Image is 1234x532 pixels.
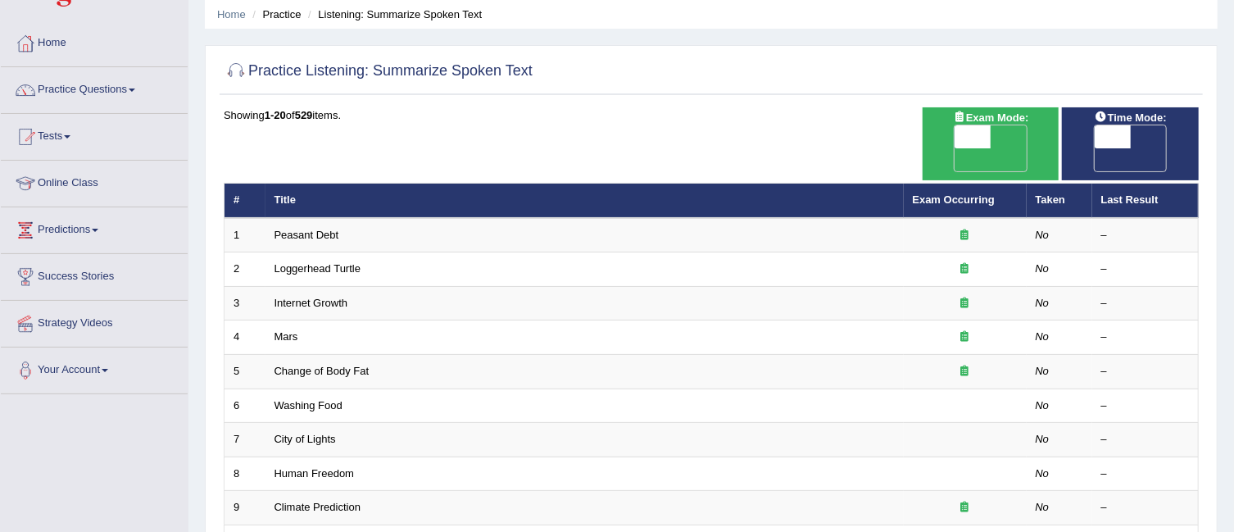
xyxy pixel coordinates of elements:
div: – [1101,364,1190,380]
td: 8 [225,457,265,491]
em: No [1036,365,1050,377]
span: Time Mode: [1088,109,1173,126]
div: – [1101,261,1190,277]
b: 1-20 [265,109,286,121]
div: – [1101,296,1190,311]
a: Internet Growth [274,297,348,309]
div: Exam occurring question [913,500,1018,516]
div: Show exams occurring in exams [923,107,1059,180]
div: – [1101,330,1190,345]
b: 529 [295,109,313,121]
a: Washing Food [274,399,343,412]
a: Home [1,20,188,61]
td: 7 [225,423,265,457]
a: Success Stories [1,254,188,295]
td: 4 [225,321,265,355]
th: Last Result [1092,184,1199,218]
a: Strategy Videos [1,301,188,342]
a: Mars [274,330,298,343]
div: Showing of items. [224,107,1199,123]
li: Practice [248,7,301,22]
div: Exam occurring question [913,261,1018,277]
a: Loggerhead Turtle [274,262,361,275]
em: No [1036,433,1050,445]
div: – [1101,500,1190,516]
td: 2 [225,252,265,287]
th: Taken [1027,184,1092,218]
div: – [1101,228,1190,243]
div: Exam occurring question [913,364,1018,380]
td: 3 [225,286,265,321]
em: No [1036,297,1050,309]
a: Your Account [1,348,188,389]
em: No [1036,262,1050,275]
a: Change of Body Fat [274,365,370,377]
a: Peasant Debt [274,229,339,241]
th: # [225,184,265,218]
td: 1 [225,218,265,252]
em: No [1036,501,1050,513]
td: 5 [225,355,265,389]
th: Title [265,184,904,218]
em: No [1036,330,1050,343]
a: Predictions [1,207,188,248]
div: – [1101,466,1190,482]
td: 6 [225,389,265,423]
a: Tests [1,114,188,155]
div: – [1101,398,1190,414]
li: Listening: Summarize Spoken Text [304,7,482,22]
div: Exam occurring question [913,296,1018,311]
a: Climate Prediction [274,501,361,513]
em: No [1036,229,1050,241]
div: Exam occurring question [913,330,1018,345]
a: Online Class [1,161,188,202]
span: Exam Mode: [946,109,1035,126]
em: No [1036,399,1050,412]
a: Practice Questions [1,67,188,108]
td: 9 [225,491,265,525]
em: No [1036,467,1050,480]
div: – [1101,432,1190,448]
div: Exam occurring question [913,228,1018,243]
a: Home [217,8,246,20]
a: City of Lights [274,433,336,445]
a: Human Freedom [274,467,355,480]
a: Exam Occurring [913,193,995,206]
h2: Practice Listening: Summarize Spoken Text [224,59,533,84]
